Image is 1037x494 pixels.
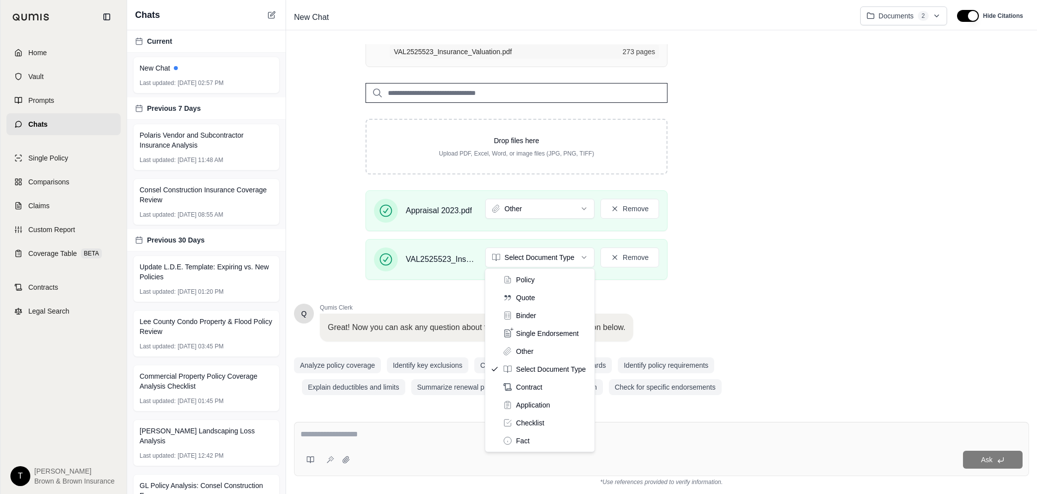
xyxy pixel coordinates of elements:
[516,400,550,410] span: Application
[516,293,535,303] span: Quote
[516,329,579,338] span: Single Endorsement
[516,436,529,446] span: Fact
[516,382,542,392] span: Contract
[516,275,534,285] span: Policy
[516,311,536,321] span: Binder
[516,418,544,428] span: Checklist
[516,346,533,356] span: Other
[516,364,586,374] span: Select Document Type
